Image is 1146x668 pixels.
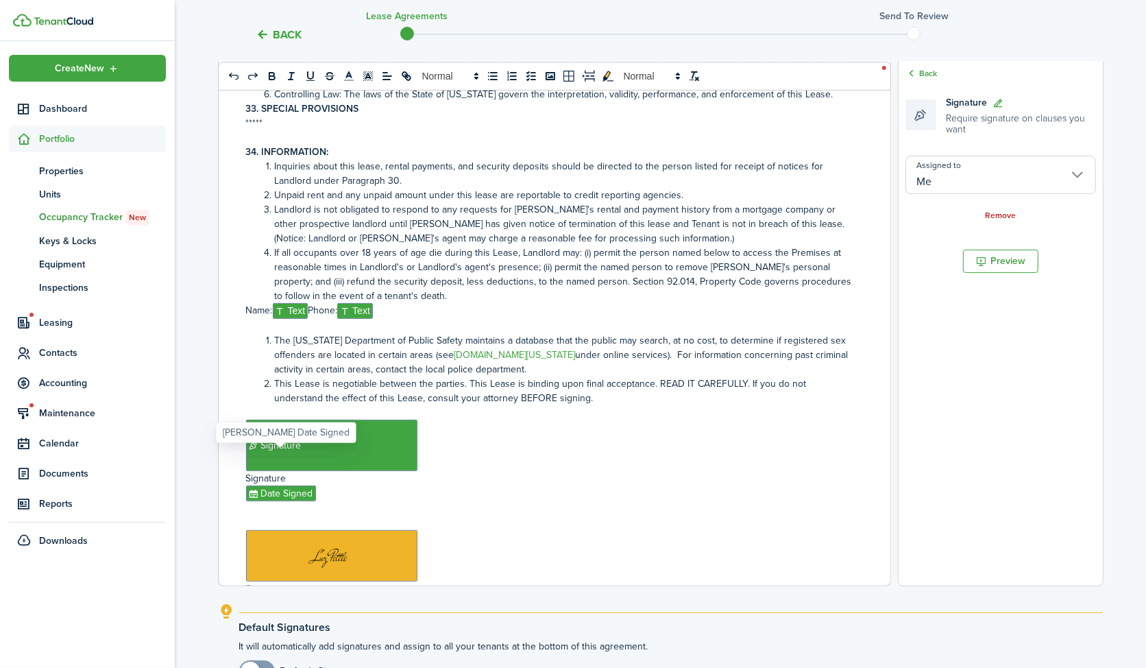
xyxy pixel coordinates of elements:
span: New [129,211,146,224]
strong: 33. SPECIAL PROVISIONS [246,102,359,116]
li: If all occupants over 18 years of age die during this Lease, Landlord may: (i) permit the person ... [260,246,853,303]
li: This Lease is negotiable between the parties. This Lease is binding upon final acceptance. READ I... [260,377,853,405]
a: [DOMAIN_NAME][US_STATE] [454,348,576,362]
button: Preview [963,250,1038,273]
span: Maintenance [39,406,166,420]
a: Inspections [9,276,166,299]
span: Units [39,187,166,202]
span: Downloads [39,534,88,548]
button: redo: redo [243,68,263,84]
a: Dashboard [9,95,166,122]
span: Keys & Locks [39,234,166,248]
span: Equipment [39,257,166,272]
button: pageBreak [579,68,598,84]
li: Landlord is not obligated to respond to any requests for [PERSON_NAME]'s rental and payment histo... [260,202,853,246]
p: Signature [246,471,853,486]
a: Occupancy TrackerNew [9,206,166,229]
span: Accounting [39,376,166,390]
span: Properties [39,164,166,178]
span: Calendar [39,436,166,451]
h3: Lease Agreements [366,9,448,23]
button: strike [320,68,339,84]
button: undo: undo [224,68,243,84]
span: Contacts [39,346,166,360]
img: TenantCloud [13,14,32,27]
img: TenantCloud [34,17,93,25]
button: link [397,68,416,84]
span: Occupancy Tracker [39,210,166,225]
h3: Send to review [879,9,949,23]
span: Dashboard [39,102,166,116]
button: list: ordered [502,68,522,84]
button: toggleMarkYellow: markYellow [598,68,618,84]
button: table-better [560,68,579,84]
explanation-title: Default Signatures [239,621,1103,634]
button: clean [685,68,704,84]
button: Open menu [9,55,166,82]
span: Inspections [39,281,166,295]
small: Require signature on clauses you want [947,110,1096,135]
a: Equipment [9,252,166,276]
a: Remove [985,211,1016,221]
button: list: check [522,68,541,84]
span: Portfolio [39,132,166,146]
button: Back [256,27,302,42]
strong: 34. INFORMATION: [246,145,329,159]
a: Reports [9,490,166,517]
span: Create New [56,64,105,73]
i: outline [219,604,236,620]
p: Name:﻿ Phone: [246,303,853,319]
button: list: bullet [483,68,502,84]
a: Keys & Locks [9,229,166,252]
button: image [541,68,560,84]
li: Inquiries about this lease, rental payments, and security deposits should be directed to the pers... [260,159,853,188]
a: Units [9,182,166,206]
button: italic [282,68,301,84]
span: Signature [947,95,988,110]
a: Back [905,67,938,80]
span: Documents [39,466,166,481]
p: Signature [246,582,853,596]
li: The [US_STATE] Department of Public Safety maintains a database that the public may search, at no... [260,333,853,377]
span: Reports [39,497,166,511]
li: Unpaid rent and any unpaid amount under this lease are reportable to credit reporting agencies. [260,188,853,202]
button: underline [301,68,320,84]
a: Properties [9,159,166,182]
li: Controlling Law: The laws of the State of [US_STATE] govern the interpretation, validity, perform... [260,87,853,102]
span: Leasing [39,315,166,330]
button: bold [263,68,282,84]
